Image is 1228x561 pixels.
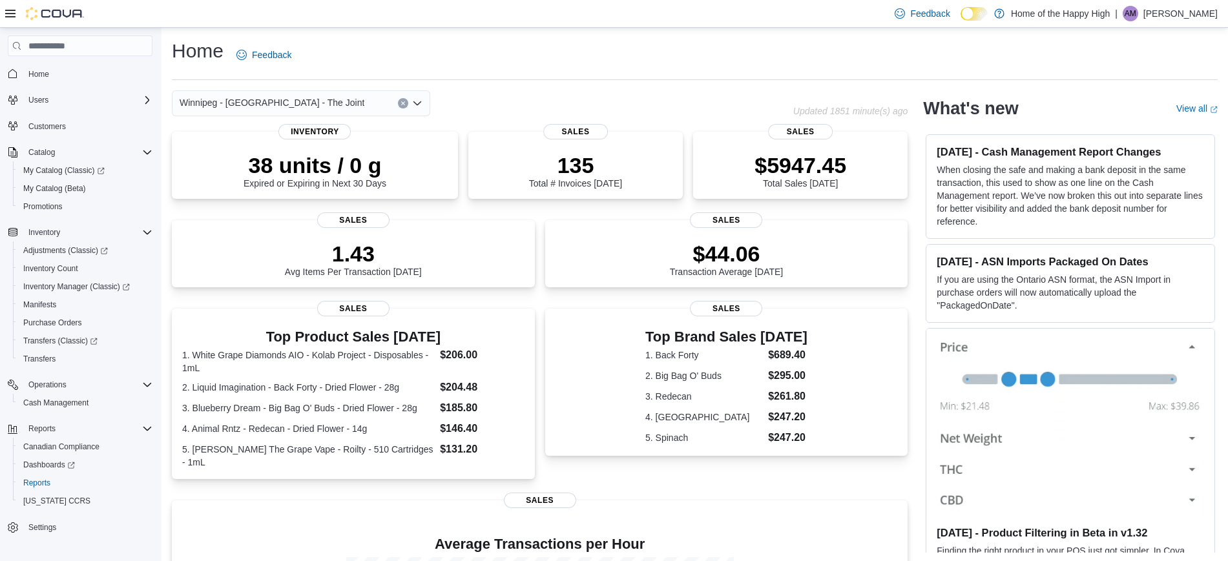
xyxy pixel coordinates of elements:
span: Sales [543,124,608,139]
span: Feedback [252,48,291,61]
dd: $185.80 [440,400,524,416]
span: Inventory [28,227,60,238]
button: Inventory [3,223,158,241]
button: Operations [23,377,72,393]
dd: $295.00 [768,368,807,383]
span: Transfers [23,354,56,364]
p: Updated 1851 minute(s) ago [793,106,908,116]
dt: 4. [GEOGRAPHIC_DATA] [645,411,763,423]
button: Reports [13,474,158,492]
p: If you are using the Ontario ASN format, the ASN Import in purchase orders will now automatically... [937,273,1204,312]
span: Inventory Count [23,263,78,274]
span: Users [23,92,152,108]
h3: [DATE] - Cash Management Report Changes [937,145,1204,158]
a: Dashboards [13,456,158,474]
button: Catalog [3,143,158,161]
span: [US_STATE] CCRS [23,496,90,506]
dd: $247.20 [768,430,807,445]
span: Home [28,69,49,79]
span: My Catalog (Beta) [18,181,152,196]
dd: $261.80 [768,389,807,404]
dd: $247.20 [768,409,807,425]
p: When closing the safe and making a bank deposit in the same transaction, this used to show as one... [937,163,1204,228]
img: Cova [26,7,84,20]
dd: $206.00 [440,347,524,363]
span: Sales [690,301,762,316]
a: Cash Management [18,395,94,411]
span: Settings [28,522,56,533]
span: Catalog [23,145,152,160]
span: Manifests [23,300,56,310]
a: Promotions [18,199,68,214]
a: Feedback [231,42,297,68]
div: Aubrey Mondor [1123,6,1138,21]
button: Users [23,92,54,108]
a: Canadian Compliance [18,439,105,454]
span: Canadian Compliance [23,442,99,452]
a: View allExternal link [1176,103,1218,114]
input: Dark Mode [961,7,988,21]
span: Feedback [910,7,950,20]
h1: Home [172,38,224,64]
span: Promotions [18,199,152,214]
button: Inventory [23,225,65,240]
a: Manifests [18,297,61,312]
a: Inventory Count [18,261,83,276]
span: Transfers [18,351,152,367]
span: Sales [768,124,833,139]
span: Purchase Orders [23,318,82,328]
a: Inventory Manager (Classic) [13,278,158,296]
p: 135 [529,152,622,178]
dt: 5. Spinach [645,431,763,444]
p: 38 units / 0 g [244,152,386,178]
dt: 3. Blueberry Dream - Big Bag O' Buds - Dried Flower - 28g [182,402,435,414]
a: My Catalog (Classic) [18,163,110,178]
button: Settings [3,518,158,536]
button: Reports [3,420,158,438]
span: My Catalog (Beta) [23,183,86,194]
a: Transfers (Classic) [13,332,158,350]
span: Inventory Count [18,261,152,276]
div: Expired or Expiring in Next 30 Days [244,152,386,189]
button: Canadian Compliance [13,438,158,456]
dd: $204.48 [440,380,524,395]
h3: [DATE] - Product Filtering in Beta in v1.32 [937,526,1204,539]
a: My Catalog (Classic) [13,161,158,179]
p: [PERSON_NAME] [1143,6,1218,21]
h3: Top Product Sales [DATE] [182,329,525,345]
span: Dashboards [18,457,152,473]
p: | [1115,6,1118,21]
button: Manifests [13,296,158,314]
button: Transfers [13,350,158,368]
h3: Top Brand Sales [DATE] [645,329,807,345]
dt: 3. Redecan [645,390,763,403]
span: Sales [504,493,576,508]
dt: 4. Animal Rntz - Redecan - Dried Flower - 14g [182,422,435,435]
span: Operations [28,380,67,390]
span: Inventory Manager (Classic) [18,279,152,294]
button: Home [3,64,158,83]
a: Purchase Orders [18,315,87,331]
h2: What's new [923,98,1018,119]
span: Inventory Manager (Classic) [23,281,130,292]
span: Transfers (Classic) [18,333,152,349]
span: Purchase Orders [18,315,152,331]
a: Adjustments (Classic) [18,243,113,258]
span: Manifests [18,297,152,312]
dt: 2. Liquid Imagination - Back Forty - Dried Flower - 28g [182,381,435,394]
div: Total # Invoices [DATE] [529,152,622,189]
a: Dashboards [18,457,80,473]
a: Inventory Manager (Classic) [18,279,135,294]
span: Sales [317,301,390,316]
span: Operations [23,377,152,393]
span: Users [28,95,48,105]
span: Sales [317,212,390,228]
p: $5947.45 [754,152,846,178]
span: My Catalog (Classic) [23,165,105,176]
a: Transfers [18,351,61,367]
div: Total Sales [DATE] [754,152,846,189]
button: Cash Management [13,394,158,412]
span: Reports [23,478,50,488]
button: Reports [23,421,61,436]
